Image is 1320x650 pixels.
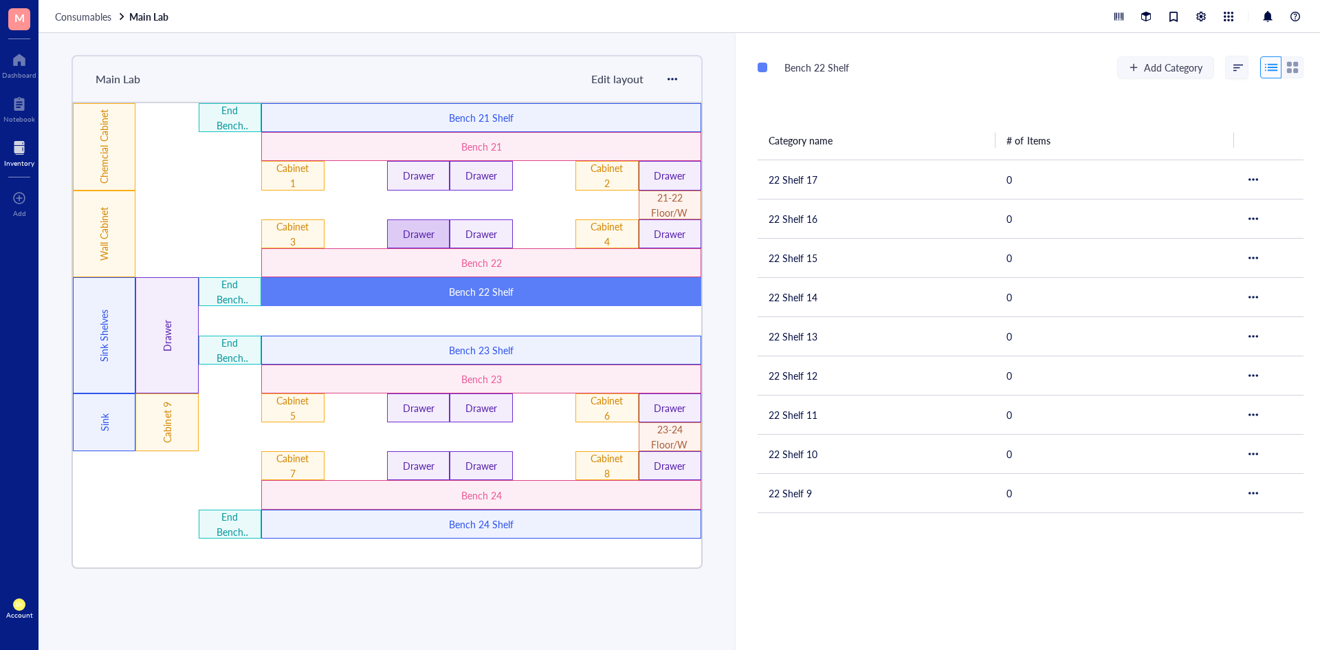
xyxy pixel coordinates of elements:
[758,121,995,160] th: Category name
[274,160,311,191] div: Cabinet 1
[14,9,25,26] span: M
[651,190,688,220] div: 21-22 Floor/Windowsill
[97,91,112,202] div: Chemcial Cabinet
[758,356,995,395] td: 22 Shelf 12
[758,473,995,512] td: 22 Shelf 9
[350,488,613,503] div: Bench 24
[97,261,112,409] div: Sink Shelves
[2,71,36,79] div: Dashboard
[995,434,1233,473] td: 0
[758,160,995,199] td: 22 Shelf 17
[274,393,311,423] div: Cabinet 5
[651,422,688,452] div: 23-24 Floor/Windowsill
[758,277,995,316] td: 22 Shelf 14
[159,261,175,409] div: Drawer
[350,343,613,358] div: Bench 23 Shelf
[212,509,249,539] div: End Bench 24 Shelves
[4,137,34,167] a: Inventory
[4,159,34,167] div: Inventory
[1117,56,1214,78] button: Add Category
[758,434,995,473] td: 22 Shelf 10
[995,160,1233,199] td: 0
[651,458,688,473] div: Drawer
[758,395,995,434] td: 22 Shelf 11
[463,168,500,183] div: Drawer
[212,277,249,307] div: End Bench 22 Shelves
[350,110,613,125] div: Bench 21 Shelf
[463,400,500,415] div: Drawer
[212,102,249,133] div: End Bench 21 Shelves
[400,168,437,183] div: Drawer
[3,93,35,123] a: Notebook
[651,400,688,415] div: Drawer
[588,393,626,423] div: Cabinet 6
[350,284,613,299] div: Bench 22 Shelf
[995,238,1233,277] td: 0
[651,168,688,183] div: Drawer
[2,49,36,79] a: Dashboard
[995,395,1233,434] td: 0
[1144,62,1202,73] span: Add Category
[55,10,111,23] span: Consumables
[97,385,112,459] div: Sink
[350,139,613,154] div: Bench 21
[274,219,311,249] div: Cabinet 3
[758,316,995,356] td: 22 Shelf 13
[995,121,1233,160] th: # of Items
[350,255,613,270] div: Bench 22
[591,71,643,87] span: Edit layout
[758,199,995,238] td: 22 Shelf 16
[463,458,500,473] div: Drawer
[13,209,26,217] div: Add
[97,178,112,289] div: Wall Cabinet
[400,400,437,415] div: Drawer
[995,199,1233,238] td: 0
[995,277,1233,316] td: 0
[588,451,626,481] div: Cabinet 8
[350,517,613,532] div: Bench 24 Shelf
[995,356,1233,395] td: 0
[400,226,437,241] div: Drawer
[89,67,146,91] div: Main Lab
[463,226,500,241] div: Drawer
[400,458,437,473] div: Drawer
[274,451,311,481] div: Cabinet 7
[129,10,171,23] a: Main Lab
[55,10,126,23] a: Consumables
[3,115,35,123] div: Notebook
[778,58,855,77] div: Bench 22 Shelf
[995,473,1233,512] td: 0
[159,385,175,459] div: Cabinet 9
[588,160,626,191] div: Cabinet 2
[588,219,626,249] div: Cabinet 4
[16,601,23,607] span: EN
[758,238,995,277] td: 22 Shelf 15
[995,316,1233,356] td: 0
[212,335,249,365] div: End Bench 23 Shelves
[651,226,688,241] div: Drawer
[6,611,33,619] div: Account
[350,371,613,387] div: Bench 23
